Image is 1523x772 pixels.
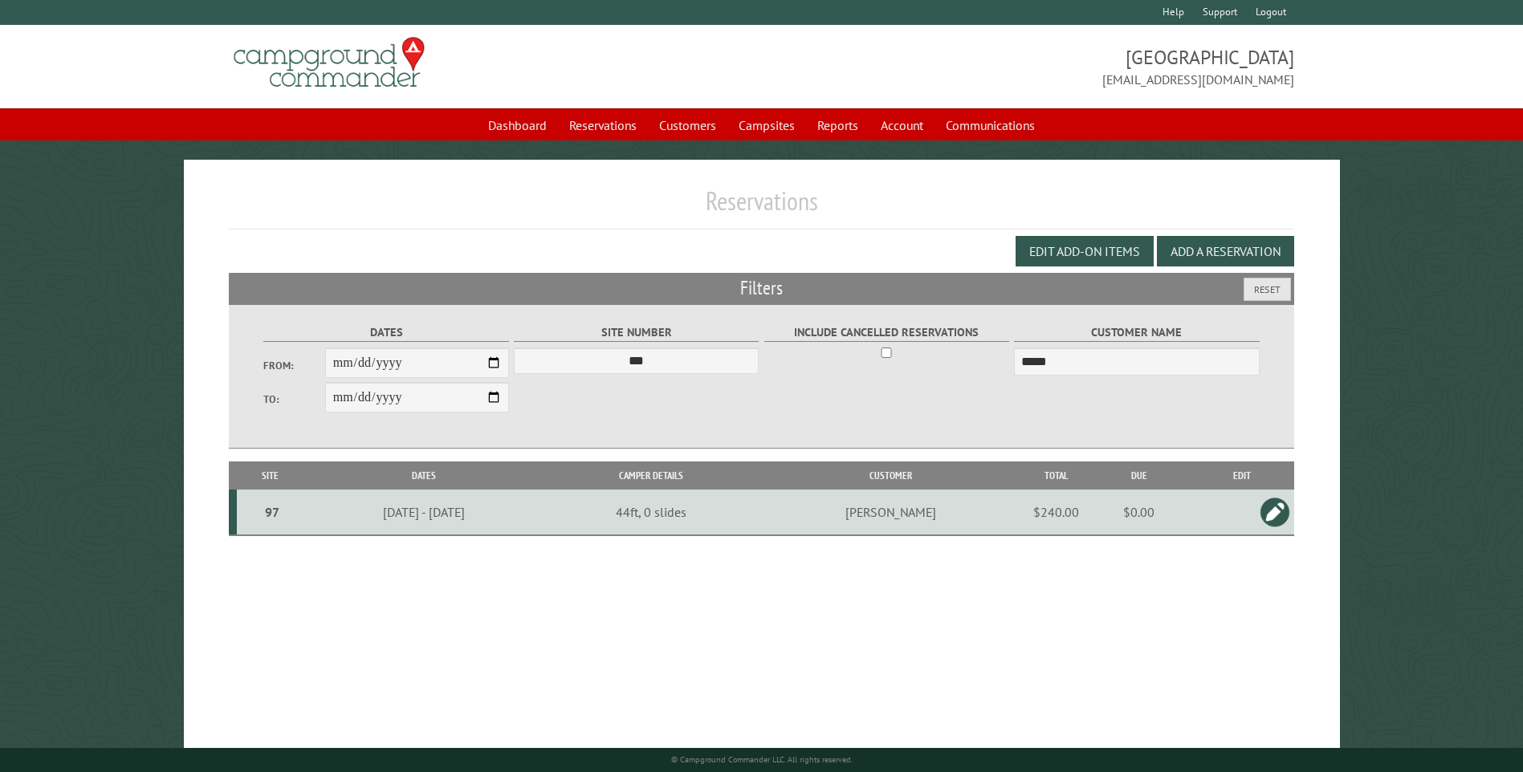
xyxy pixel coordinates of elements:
[757,490,1024,535] td: [PERSON_NAME]
[1244,278,1291,301] button: Reset
[263,392,324,407] label: To:
[650,110,726,140] a: Customers
[762,44,1294,89] span: [GEOGRAPHIC_DATA] [EMAIL_ADDRESS][DOMAIN_NAME]
[1024,490,1089,535] td: $240.00
[237,461,302,490] th: Site
[545,490,756,535] td: 44ft, 0 slides
[263,323,508,342] label: Dates
[1016,236,1154,266] button: Edit Add-on Items
[1157,236,1294,266] button: Add a Reservation
[1190,461,1293,490] th: Edit
[263,358,324,373] label: From:
[1014,323,1259,342] label: Customer Name
[871,110,933,140] a: Account
[808,110,868,140] a: Reports
[936,110,1045,140] a: Communications
[671,754,853,765] small: © Campground Commander LLC. All rights reserved.
[545,461,756,490] th: Camper Details
[764,323,1009,342] label: Include Cancelled Reservations
[305,504,543,520] div: [DATE] - [DATE]
[560,110,646,140] a: Reservations
[1089,461,1191,490] th: Due
[303,461,545,490] th: Dates
[478,110,556,140] a: Dashboard
[1024,461,1089,490] th: Total
[229,185,1293,230] h1: Reservations
[729,110,804,140] a: Campsites
[243,504,299,520] div: 97
[757,461,1024,490] th: Customer
[229,273,1293,303] h2: Filters
[1089,490,1191,535] td: $0.00
[229,31,430,94] img: Campground Commander
[514,323,759,342] label: Site Number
